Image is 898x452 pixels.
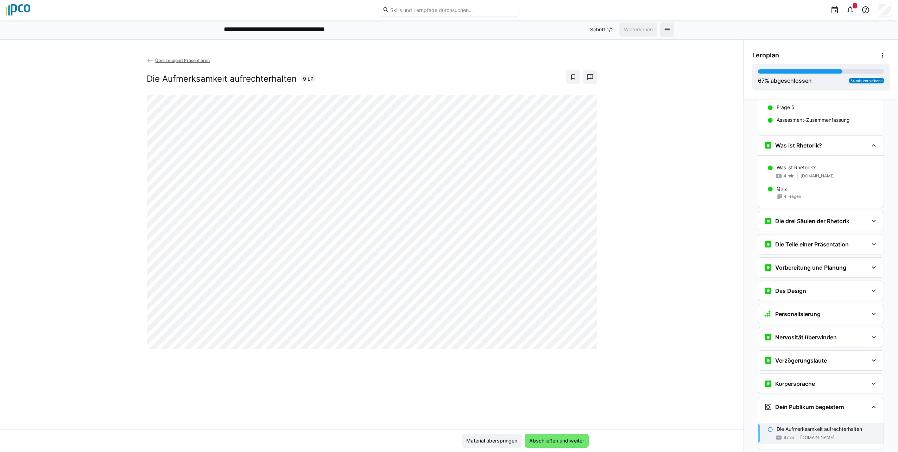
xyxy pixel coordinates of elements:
span: 1 [854,4,856,8]
h3: Körpersprache [775,380,815,387]
span: Abschließen und weiter [528,437,585,444]
p: Frage 5 [777,104,795,111]
h3: Die drei Säulen der Rhetorik [775,218,849,225]
span: 9 LP [303,75,314,82]
p: Was ist Rhetorik? [777,164,816,171]
span: [DOMAIN_NAME] [801,173,835,179]
div: % abgeschlossen [758,76,812,85]
h3: Das Design [775,287,806,294]
h3: Personalisierung [775,310,821,318]
h3: Die Teile einer Präsentation [775,241,849,248]
span: Weiterlernen [623,26,654,33]
h3: Was ist Rhetorik? [775,142,822,149]
input: Skills und Lernpfade durchsuchen… [390,7,516,13]
span: 54 min verbleibend [850,79,883,83]
button: Weiterlernen [619,23,657,37]
span: Lernplan [752,51,779,59]
p: Quiz [777,185,787,192]
button: Material überspringen [462,434,522,448]
span: 67 [758,77,765,84]
p: Schritt 1/2 [590,26,614,33]
span: 4 min [784,173,795,179]
span: Überzeugend Präsentieren [155,58,210,63]
p: Assessment-Zusammenfassung [777,117,850,124]
p: Die Aufmerksamkeit aufrechterhalten [777,426,862,433]
a: Überzeugend Präsentieren [147,58,210,63]
h3: Dein Publikum begeistern [775,403,844,410]
h3: Nervosität überwinden [775,334,837,341]
span: Material überspringen [465,437,518,444]
h3: Verzögerungslaute [775,357,827,364]
span: [DOMAIN_NAME] [800,435,834,440]
button: Abschließen und weiter [525,434,589,448]
span: 4 Fragen [784,194,801,199]
span: 9 min [784,435,794,440]
h3: Vorbereitung und Planung [775,264,846,271]
h2: Die Aufmerksamkeit aufrechterhalten [147,74,297,84]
